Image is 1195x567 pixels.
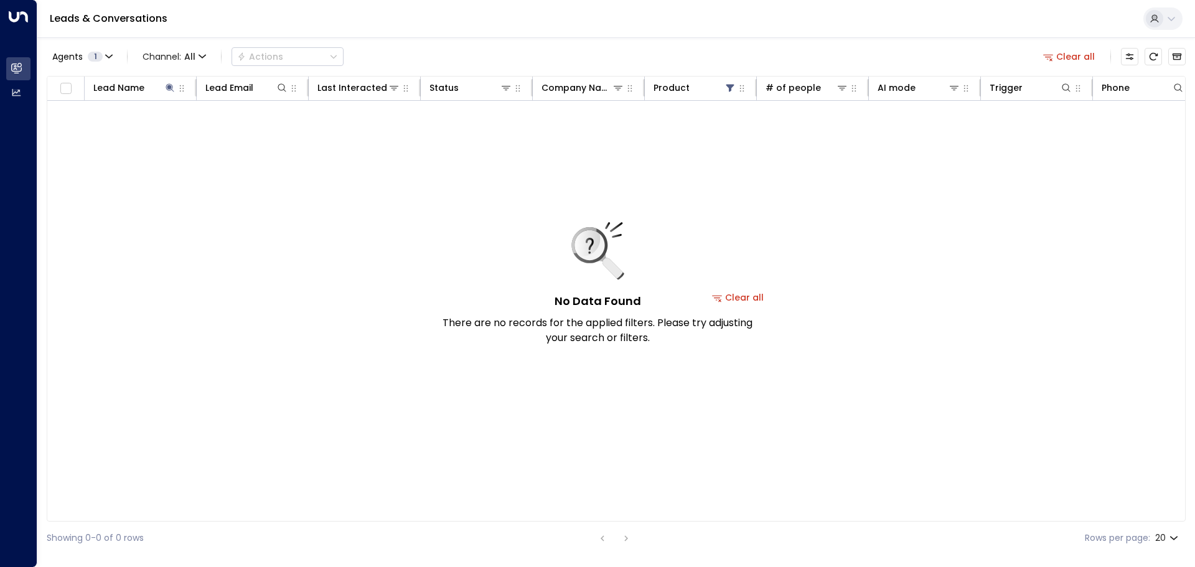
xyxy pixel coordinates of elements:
[58,81,73,96] span: Toggle select all
[429,80,459,95] div: Status
[541,80,624,95] div: Company Name
[654,80,736,95] div: Product
[1145,48,1162,65] span: Refresh
[878,80,960,95] div: AI mode
[541,80,612,95] div: Company Name
[1102,80,1184,95] div: Phone
[93,80,176,95] div: Lead Name
[766,80,848,95] div: # of people
[50,11,167,26] a: Leads & Conversations
[1085,532,1150,545] label: Rows per page:
[442,316,753,345] p: There are no records for the applied filters. Please try adjusting your search or filters.
[93,80,144,95] div: Lead Name
[317,80,400,95] div: Last Interacted
[429,80,512,95] div: Status
[232,47,344,66] button: Actions
[1121,48,1138,65] button: Customize
[990,80,1023,95] div: Trigger
[138,48,211,65] span: Channel:
[52,52,83,61] span: Agents
[1168,48,1186,65] button: Archived Leads
[205,80,253,95] div: Lead Email
[138,48,211,65] button: Channel:All
[205,80,288,95] div: Lead Email
[317,80,387,95] div: Last Interacted
[232,47,344,66] div: Button group with a nested menu
[990,80,1072,95] div: Trigger
[555,293,641,309] h5: No Data Found
[184,52,195,62] span: All
[237,51,283,62] div: Actions
[1102,80,1130,95] div: Phone
[1038,48,1100,65] button: Clear all
[47,48,117,65] button: Agents1
[654,80,690,95] div: Product
[878,80,916,95] div: AI mode
[766,80,821,95] div: # of people
[88,52,103,62] span: 1
[47,532,144,545] div: Showing 0-0 of 0 rows
[1155,529,1181,547] div: 20
[594,530,634,546] nav: pagination navigation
